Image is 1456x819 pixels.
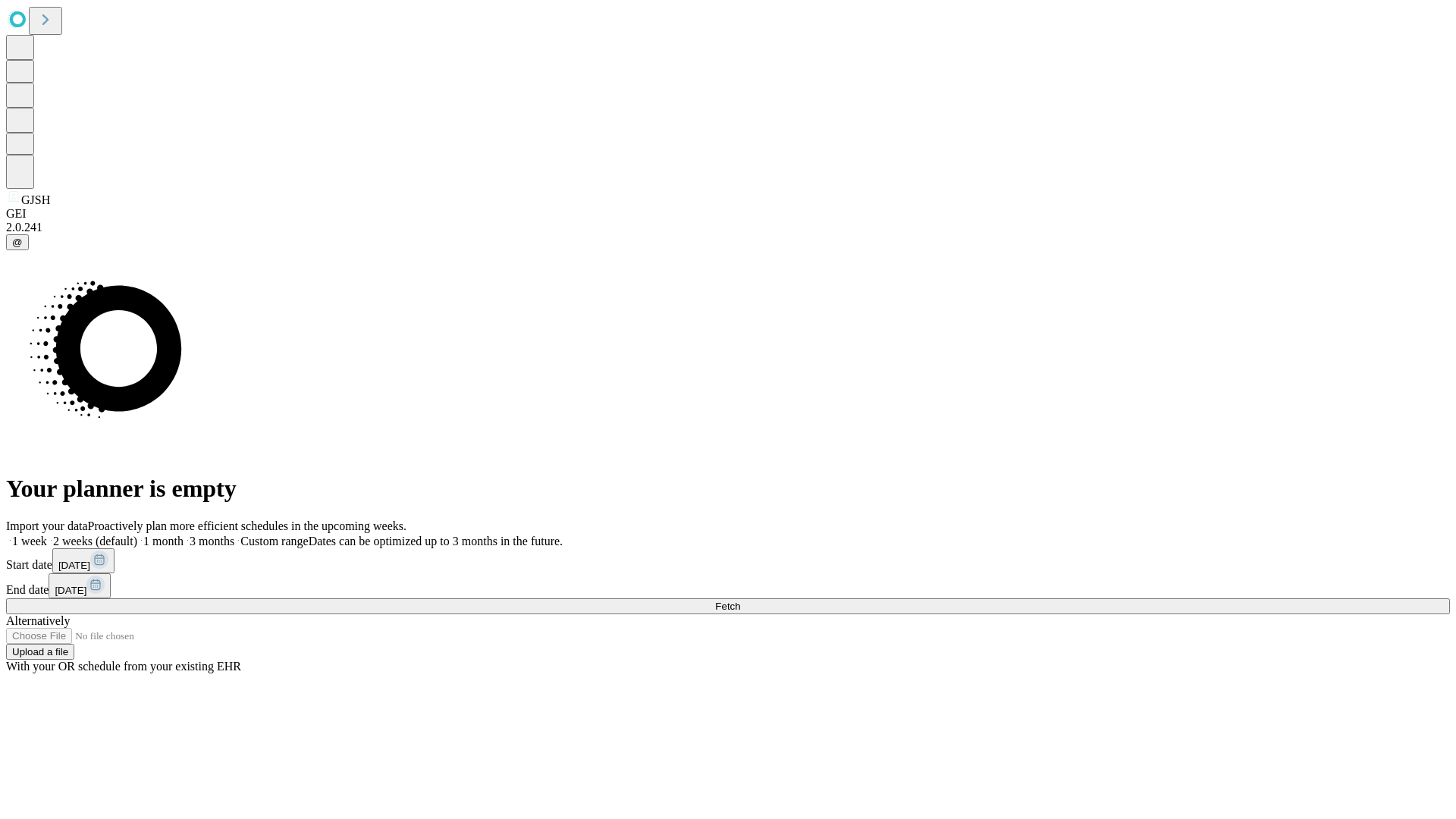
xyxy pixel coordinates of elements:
button: [DATE] [49,573,111,598]
h1: Your planner is empty [6,475,1450,503]
div: End date [6,573,1450,598]
span: Alternatively [6,614,70,627]
span: Fetch [715,601,740,612]
span: Import your data [6,519,88,532]
span: 3 months [190,535,234,548]
span: [DATE] [55,585,86,596]
span: 1 week [12,535,47,548]
span: With your OR schedule from your existing EHR [6,660,241,673]
button: [DATE] [52,548,115,573]
button: Upload a file [6,644,74,660]
span: 2 weeks (default) [53,535,137,548]
div: 2.0.241 [6,221,1450,234]
div: Start date [6,548,1450,573]
span: Dates can be optimized up to 3 months in the future. [309,535,563,548]
span: Proactively plan more efficient schedules in the upcoming weeks. [88,519,406,532]
span: 1 month [143,535,184,548]
button: @ [6,234,29,250]
span: @ [12,237,23,248]
span: [DATE] [58,560,90,571]
div: GEI [6,207,1450,221]
span: GJSH [21,193,50,206]
button: Fetch [6,598,1450,614]
span: Custom range [240,535,308,548]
